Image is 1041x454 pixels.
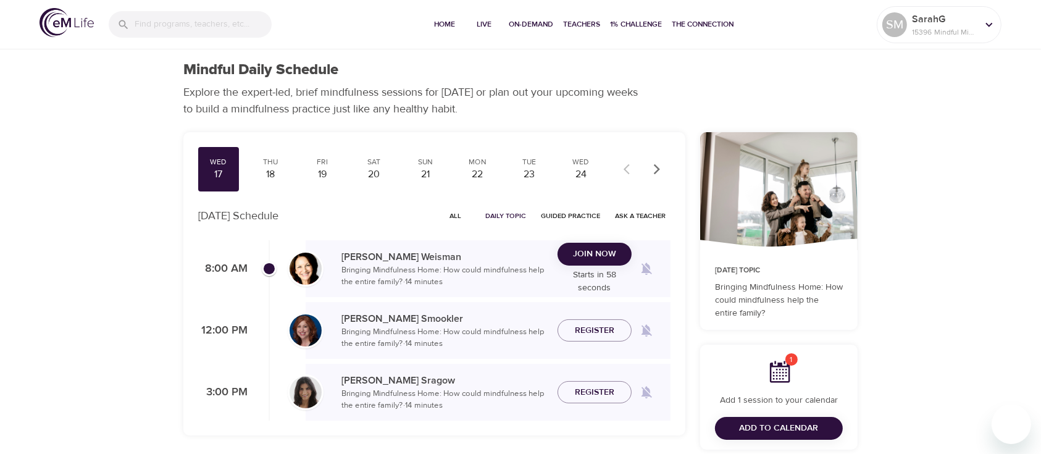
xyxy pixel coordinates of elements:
div: Sun [411,157,441,167]
button: Ask a Teacher [610,206,671,225]
p: [PERSON_NAME] Sragow [341,373,548,388]
button: Daily Topic [480,206,531,225]
img: logo [40,8,94,37]
button: Register [558,319,632,342]
p: 12:00 PM [198,322,248,339]
span: Home [430,18,459,31]
div: 19 [307,167,338,182]
p: [PERSON_NAME] Smookler [341,311,548,326]
div: Wed [203,157,234,167]
p: Bringing Mindfulness Home: How could mindfulness help the entire family? [715,281,843,320]
p: Starts in 58 seconds [558,269,632,295]
span: The Connection [672,18,734,31]
iframe: Button to launch messaging window [992,405,1031,444]
div: Sat [359,157,390,167]
p: Bringing Mindfulness Home: How could mindfulness help the entire family? · 14 minutes [341,388,548,412]
input: Find programs, teachers, etc... [135,11,272,38]
div: 20 [359,167,390,182]
p: Add 1 session to your calendar [715,394,843,407]
span: Register [575,385,614,400]
p: [DATE] Schedule [198,208,278,224]
div: 21 [411,167,441,182]
div: Thu [255,157,286,167]
div: 24 [566,167,596,182]
span: All [441,210,470,222]
span: On-Demand [509,18,553,31]
img: Elaine_Smookler-min.jpg [290,314,322,347]
span: 1 [785,353,798,366]
div: SM [882,12,907,37]
button: All [436,206,475,225]
span: Teachers [563,18,600,31]
div: 23 [514,167,545,182]
p: Bringing Mindfulness Home: How could mindfulness help the entire family? · 14 minutes [341,264,548,288]
span: Join Now [573,246,616,262]
span: Daily Topic [485,210,526,222]
span: Register [575,323,614,338]
span: 1% Challenge [610,18,662,31]
p: Bringing Mindfulness Home: How could mindfulness help the entire family? · 14 minutes [341,326,548,350]
span: Remind me when a class goes live every Wednesday at 8:00 AM [632,254,661,284]
img: Lara_Sragow-min.jpg [290,376,322,408]
h1: Mindful Daily Schedule [183,61,338,79]
span: Guided Practice [541,210,600,222]
span: Remind me when a class goes live every Wednesday at 3:00 PM [632,377,661,407]
span: Add to Calendar [740,421,819,436]
img: Laurie_Weisman-min.jpg [290,253,322,285]
button: Add to Calendar [715,417,843,440]
p: 8:00 AM [198,261,248,277]
p: Explore the expert-led, brief mindfulness sessions for [DATE] or plan out your upcoming weeks to ... [183,84,646,117]
button: Register [558,381,632,404]
p: [PERSON_NAME] Weisman [341,250,548,264]
div: Tue [514,157,545,167]
div: Fri [307,157,338,167]
div: 22 [462,167,493,182]
div: Wed [566,157,596,167]
p: 15396 Mindful Minutes [912,27,977,38]
p: SarahG [912,12,977,27]
span: Ask a Teacher [615,210,666,222]
div: 18 [255,167,286,182]
span: Live [469,18,499,31]
button: Join Now [558,243,632,266]
div: Mon [462,157,493,167]
div: 17 [203,167,234,182]
p: 3:00 PM [198,384,248,401]
p: [DATE] Topic [715,265,843,276]
span: Remind me when a class goes live every Wednesday at 12:00 PM [632,316,661,345]
button: Guided Practice [536,206,605,225]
